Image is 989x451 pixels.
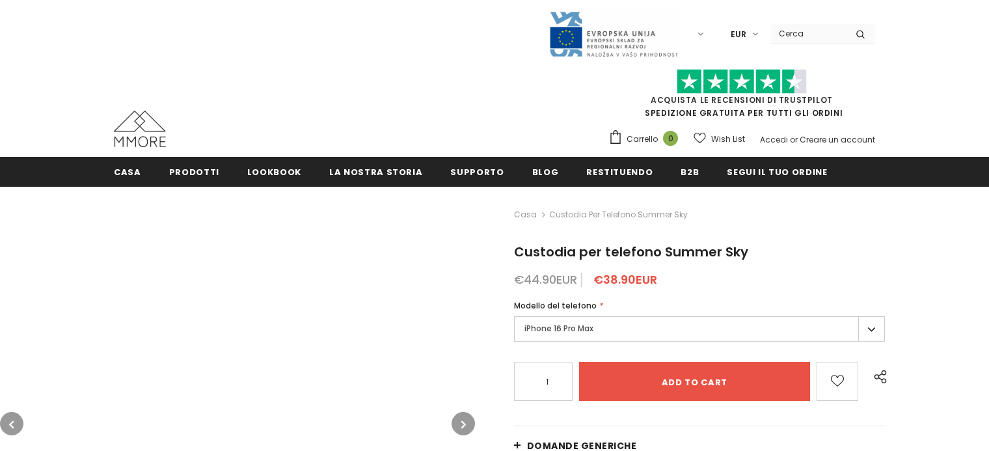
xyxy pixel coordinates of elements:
[586,157,653,186] a: Restituendo
[532,157,559,186] a: Blog
[329,166,422,178] span: La nostra storia
[549,10,679,58] img: Javni Razpis
[579,362,811,401] input: Add to cart
[586,166,653,178] span: Restituendo
[114,157,141,186] a: Casa
[731,28,746,41] span: EUR
[169,166,219,178] span: Prodotti
[760,134,788,145] a: Accedi
[593,271,657,288] span: €38.90EUR
[532,166,559,178] span: Blog
[608,130,684,149] a: Carrello 0
[727,157,827,186] a: Segui il tuo ordine
[450,157,504,186] a: supporto
[514,271,577,288] span: €44.90EUR
[694,128,745,150] a: Wish List
[711,133,745,146] span: Wish List
[727,166,827,178] span: Segui il tuo ordine
[608,75,875,118] span: SPEDIZIONE GRATUITA PER TUTTI GLI ORDINI
[681,166,699,178] span: B2B
[681,157,699,186] a: B2B
[549,207,688,223] span: Custodia per telefono Summer Sky
[677,69,807,94] img: Fidati di Pilot Stars
[651,94,833,105] a: Acquista le recensioni di TrustPilot
[514,316,885,342] label: iPhone 16 Pro Max
[514,300,597,311] span: Modello del telefono
[514,207,537,223] a: Casa
[771,24,846,43] input: Search Site
[514,243,748,261] span: Custodia per telefono Summer Sky
[549,28,679,39] a: Javni Razpis
[329,157,422,186] a: La nostra storia
[627,133,658,146] span: Carrello
[450,166,504,178] span: supporto
[169,157,219,186] a: Prodotti
[790,134,798,145] span: or
[114,166,141,178] span: Casa
[247,166,301,178] span: Lookbook
[663,131,678,146] span: 0
[247,157,301,186] a: Lookbook
[114,111,166,147] img: Casi MMORE
[800,134,875,145] a: Creare un account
